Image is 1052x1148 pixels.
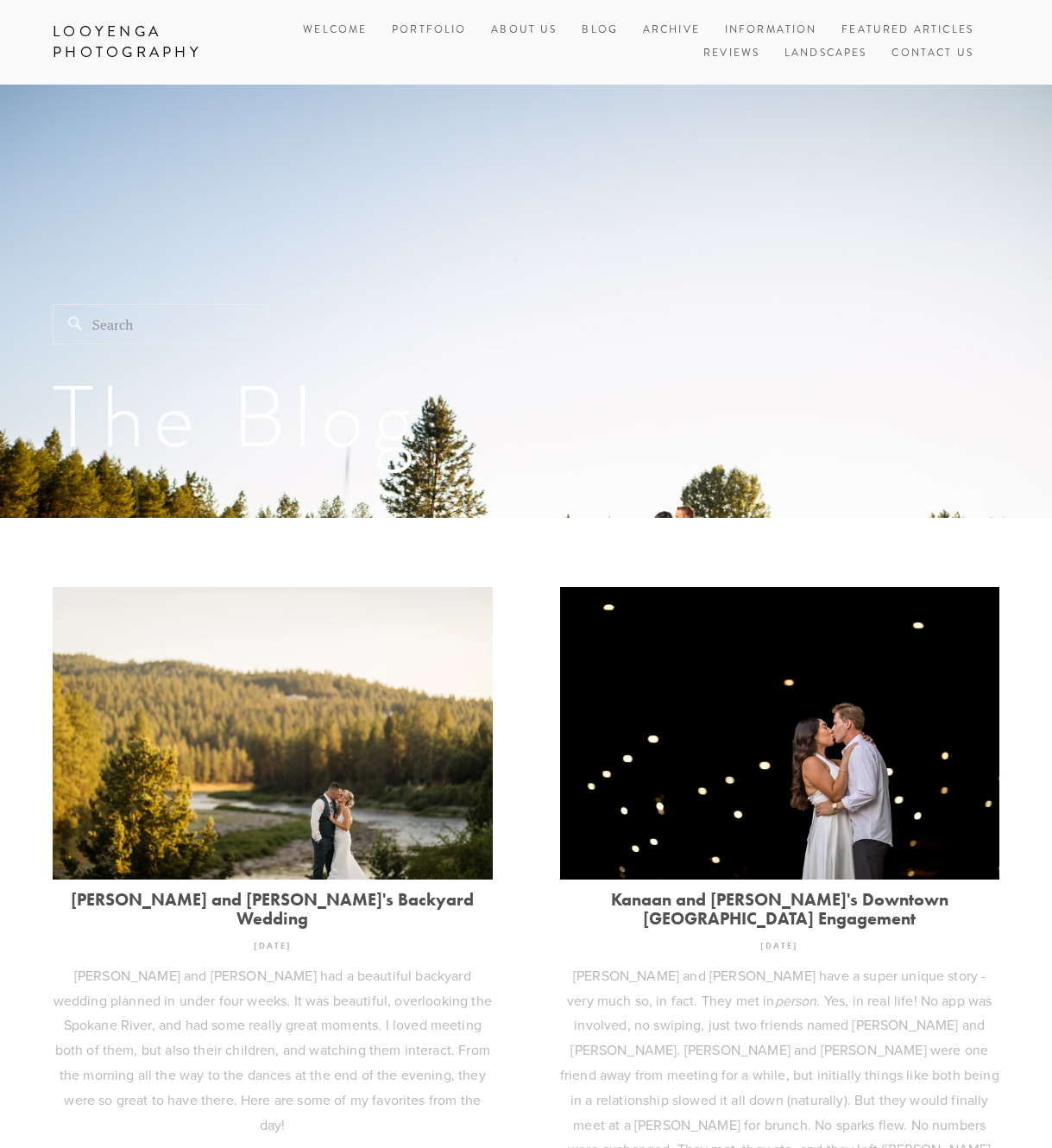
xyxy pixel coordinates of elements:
img: Michael and Heather's Backyard Wedding [53,587,493,880]
img: Kanaan and Jessica's Downtown Spokane Engagement [560,587,1000,880]
a: Looyenga Photography [40,17,256,67]
time: [DATE] [760,934,798,957]
a: Reviews [703,42,759,66]
a: Contact Us [891,42,973,66]
em: person [775,991,817,1010]
a: Portfolio [392,22,466,37]
a: [PERSON_NAME] and [PERSON_NAME]'s Backyard Wedding [53,890,493,928]
p: [PERSON_NAME] and [PERSON_NAME] had a beautiful backyard wedding planned in under four weeks. It ... [53,963,493,1138]
a: Landscapes [784,42,867,66]
a: Blog [582,19,618,42]
a: Kanaan and [PERSON_NAME]'s Downtown [GEOGRAPHIC_DATA] Engagement [560,890,1000,928]
a: Information [725,22,817,37]
time: [DATE] [254,934,292,957]
a: Archive [643,19,700,42]
input: Search [53,304,268,344]
a: About Us [491,19,557,42]
h1: The Blog [53,374,999,460]
a: Welcome [303,19,367,42]
a: Featured Articles [841,19,973,42]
